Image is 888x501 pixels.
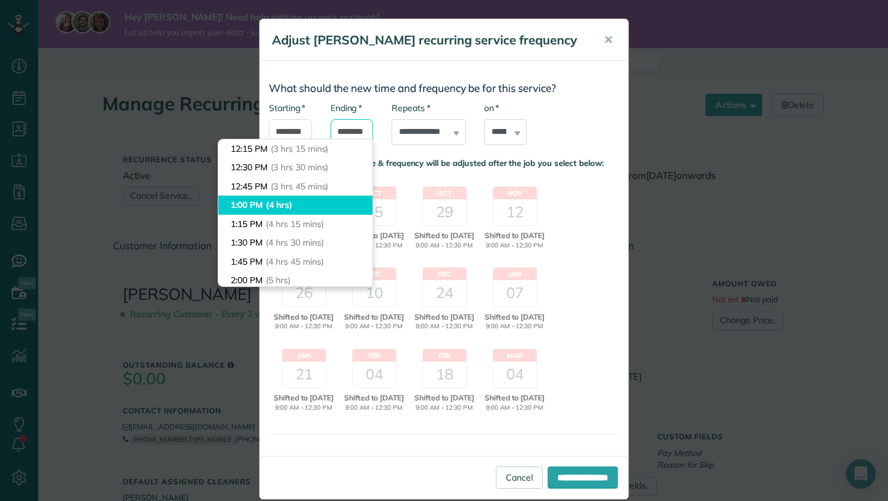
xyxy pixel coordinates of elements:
[218,215,372,234] li: 1:15 PM
[331,102,362,114] label: Ending
[340,230,408,241] span: Shifted to [DATE]
[423,349,466,362] header: Feb
[481,392,548,404] span: Shifted to [DATE]
[411,404,478,413] span: 9:00 AM - 12:30 PM
[282,280,326,306] div: 26
[411,312,478,323] span: Shifted to [DATE]
[411,392,478,404] span: Shifted to [DATE]
[481,312,548,323] span: Shifted to [DATE]
[353,362,396,387] div: 04
[423,268,466,280] header: Dec
[493,187,536,199] header: Nov
[266,256,323,267] span: (4 hrs 45 mins)
[340,322,408,331] span: 9:00 AM - 12:30 PM
[340,241,408,251] span: 9:00 AM - 12:30 PM
[270,392,337,404] span: Shifted to [DATE]
[481,322,548,331] span: 9:00 AM - 12:30 PM
[270,322,337,331] span: 9:00 AM - 12:30 PM
[218,233,372,252] li: 1:30 PM
[218,158,372,177] li: 12:30 PM
[218,196,372,215] li: 1:00 PM
[481,241,548,251] span: 9:00 AM - 12:30 PM
[270,312,337,323] span: Shifted to [DATE]
[266,237,323,248] span: (4 hrs 30 mins)
[340,312,408,323] span: Shifted to [DATE]
[353,268,396,280] header: Dec
[271,143,328,154] span: (3 hrs 15 mins)
[353,349,396,362] header: Feb
[493,280,536,306] div: 07
[423,199,466,225] div: 29
[484,102,499,114] label: on
[269,83,619,94] h3: What should the new time and frequency be for this service?
[271,162,328,173] span: (3 hrs 30 mins)
[218,252,372,271] li: 1:45 PM
[266,199,292,210] span: (4 hrs)
[282,362,326,387] div: 21
[269,157,619,169] p: This recurring service's time & frequency will be adjusted after the job you select below:
[493,362,536,387] div: 04
[353,280,396,306] div: 10
[340,392,408,404] span: Shifted to [DATE]
[481,230,548,241] span: Shifted to [DATE]
[353,199,396,225] div: 15
[353,187,396,199] header: Oct
[423,362,466,387] div: 18
[411,322,478,331] span: 9:00 AM - 12:30 PM
[392,102,430,114] label: Repeats
[282,349,326,362] header: Jan
[481,404,548,413] span: 9:00 AM - 12:30 PM
[411,241,478,251] span: 9:00 AM - 12:30 PM
[340,404,408,413] span: 9:00 AM - 12:30 PM
[269,102,305,114] label: Starting
[496,466,543,489] a: Cancel
[423,187,466,199] header: Oct
[218,177,372,196] li: 12:45 PM
[423,280,466,306] div: 24
[493,199,536,225] div: 12
[266,218,323,230] span: (4 hrs 15 mins)
[266,275,290,286] span: (5 hrs)
[411,230,478,241] span: Shifted to [DATE]
[493,268,536,280] header: Jan
[218,271,372,290] li: 2:00 PM
[270,404,337,413] span: 9:00 AM - 12:30 PM
[218,139,372,159] li: 12:15 PM
[604,33,613,47] span: ✕
[272,31,586,49] h5: Adjust [PERSON_NAME] recurring service frequency
[271,181,328,192] span: (3 hrs 45 mins)
[493,349,536,362] header: Mar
